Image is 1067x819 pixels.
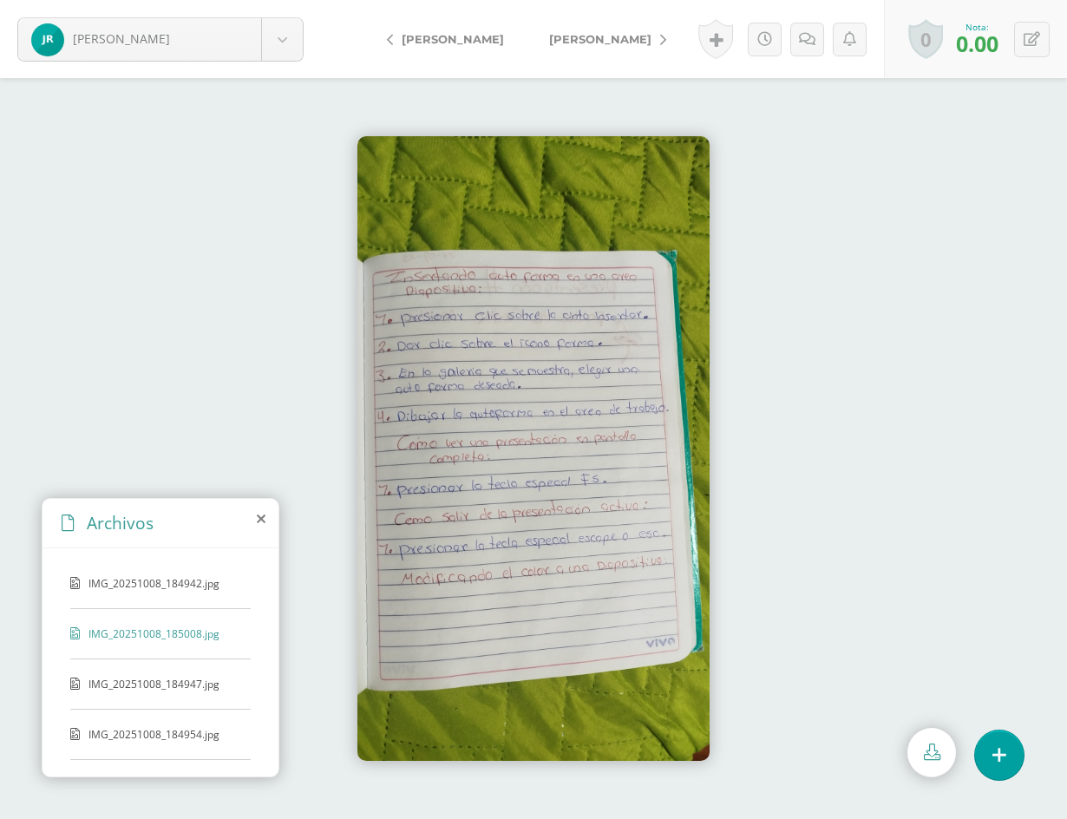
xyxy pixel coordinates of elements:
a: [PERSON_NAME] [18,18,303,61]
span: IMG_20251008_184942.jpg [88,576,231,591]
span: 0.00 [956,29,998,58]
span: IMG_20251008_185008.jpg [88,626,231,641]
div: Nota: [956,21,998,33]
img: https://edoofiles.nyc3.digitaloceanspaces.com/cristovive/activity_submission/2bd4dda1-fcaf-49ff-8... [357,136,710,761]
span: [PERSON_NAME] [73,30,170,47]
span: IMG_20251008_184954.jpg [88,727,231,742]
span: [PERSON_NAME] [402,32,504,46]
span: IMG_20251008_184947.jpg [88,677,231,691]
img: eae89f24bbb2dec1bc057f1bf729ea24.png [31,23,64,56]
a: 0 [908,19,943,59]
i: close [257,512,265,526]
a: [PERSON_NAME] [373,18,527,60]
span: [PERSON_NAME] [549,32,651,46]
a: [PERSON_NAME] [527,18,680,60]
span: Archivos [87,511,154,534]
